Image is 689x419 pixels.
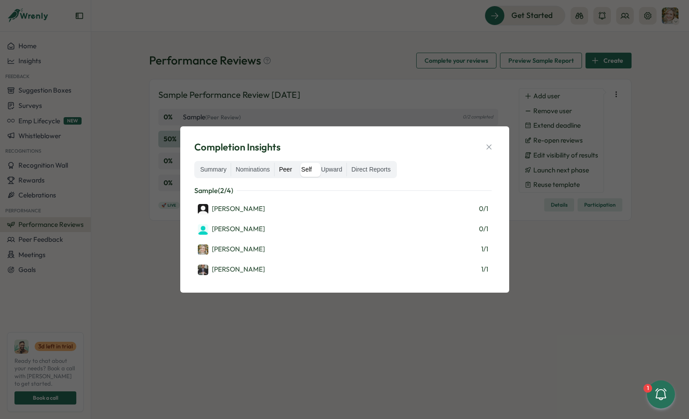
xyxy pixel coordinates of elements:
[198,264,265,275] a: Michael Scott[PERSON_NAME]
[194,140,281,154] span: Completion Insights
[198,244,265,255] div: [PERSON_NAME]
[479,224,488,234] span: 0 / 1
[647,380,675,408] button: 1
[198,204,265,215] div: [PERSON_NAME]
[198,265,208,275] img: Michael Scott
[194,185,233,196] p: Sample ( 2 / 4 )
[198,223,265,235] a: Curtis Wilber[PERSON_NAME]
[198,203,265,215] a: Daniel Buzalsky[PERSON_NAME]
[297,163,316,177] label: Self
[643,384,652,393] div: 1
[231,163,274,177] label: Nominations
[198,265,265,275] div: [PERSON_NAME]
[196,163,231,177] label: Summary
[198,244,265,255] a: Alison Plummer[PERSON_NAME]
[481,265,488,274] span: 1 / 1
[198,224,208,235] img: Curtis Wilber
[347,163,395,177] label: Direct Reports
[479,204,488,214] span: 0 / 1
[275,163,296,177] label: Peer
[198,204,208,215] img: Daniel Buzalsky
[198,224,265,235] div: [PERSON_NAME]
[317,163,346,177] label: Upward
[198,244,208,255] img: Alison Plummer
[481,244,488,254] span: 1 / 1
